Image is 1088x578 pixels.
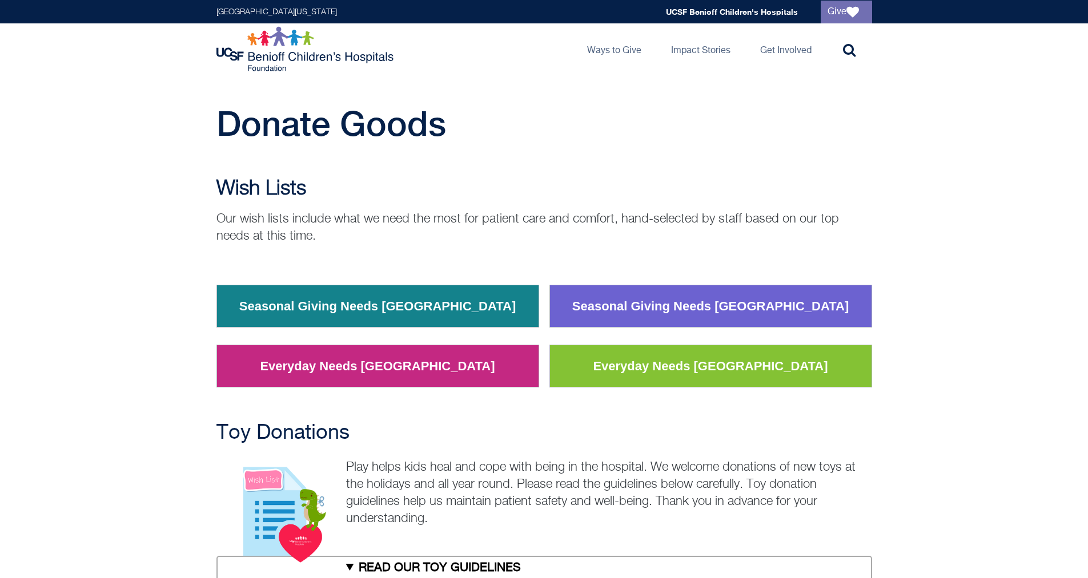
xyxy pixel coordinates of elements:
a: Give [821,1,872,23]
a: [GEOGRAPHIC_DATA][US_STATE] [216,8,337,16]
p: Play helps kids heal and cope with being in the hospital. We welcome donations of new toys at the... [216,459,872,527]
a: Everyday Needs [GEOGRAPHIC_DATA] [251,351,503,381]
h2: Toy Donations [216,422,872,444]
a: Seasonal Giving Needs [GEOGRAPHIC_DATA] [564,292,858,321]
p: Our wish lists include what we need the most for patient care and comfort, hand-selected by staff... [216,211,872,245]
a: Seasonal Giving Needs [GEOGRAPHIC_DATA] [231,292,525,321]
a: UCSF Benioff Children's Hospitals [666,7,798,17]
a: Everyday Needs [GEOGRAPHIC_DATA] [584,351,836,381]
h2: Wish Lists [216,177,872,200]
a: Get Involved [751,23,821,75]
span: Donate Goods [216,103,446,143]
a: Ways to Give [578,23,651,75]
a: Impact Stories [662,23,740,75]
img: Logo for UCSF Benioff Children's Hospitals Foundation [216,26,396,72]
img: View our wish lists [216,455,340,564]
